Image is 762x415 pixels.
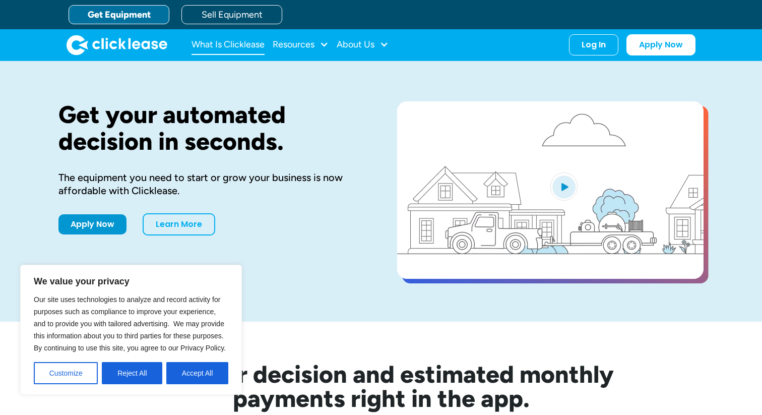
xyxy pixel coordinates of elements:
div: Resources [273,35,329,55]
div: We value your privacy [20,265,242,395]
div: Log In [582,40,606,50]
span: Our site uses technologies to analyze and record activity for purposes such as compliance to impr... [34,295,226,352]
h1: Get your automated decision in seconds. [58,101,365,155]
a: open lightbox [397,101,704,279]
a: home [67,35,167,55]
div: The equipment you need to start or grow your business is now affordable with Clicklease. [58,171,365,197]
img: Clicklease logo [67,35,167,55]
a: Apply Now [58,214,126,234]
a: Get Equipment [69,5,169,24]
h2: See your decision and estimated monthly payments right in the app. [99,362,663,410]
p: We value your privacy [34,275,228,287]
button: Reject All [102,362,162,384]
a: Apply Now [626,34,695,55]
button: Customize [34,362,98,384]
a: What Is Clicklease [192,35,265,55]
a: Learn More [143,213,215,235]
div: About Us [337,35,389,55]
button: Accept All [166,362,228,384]
a: Sell Equipment [181,5,282,24]
img: Blue play button logo on a light blue circular background [550,172,578,201]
